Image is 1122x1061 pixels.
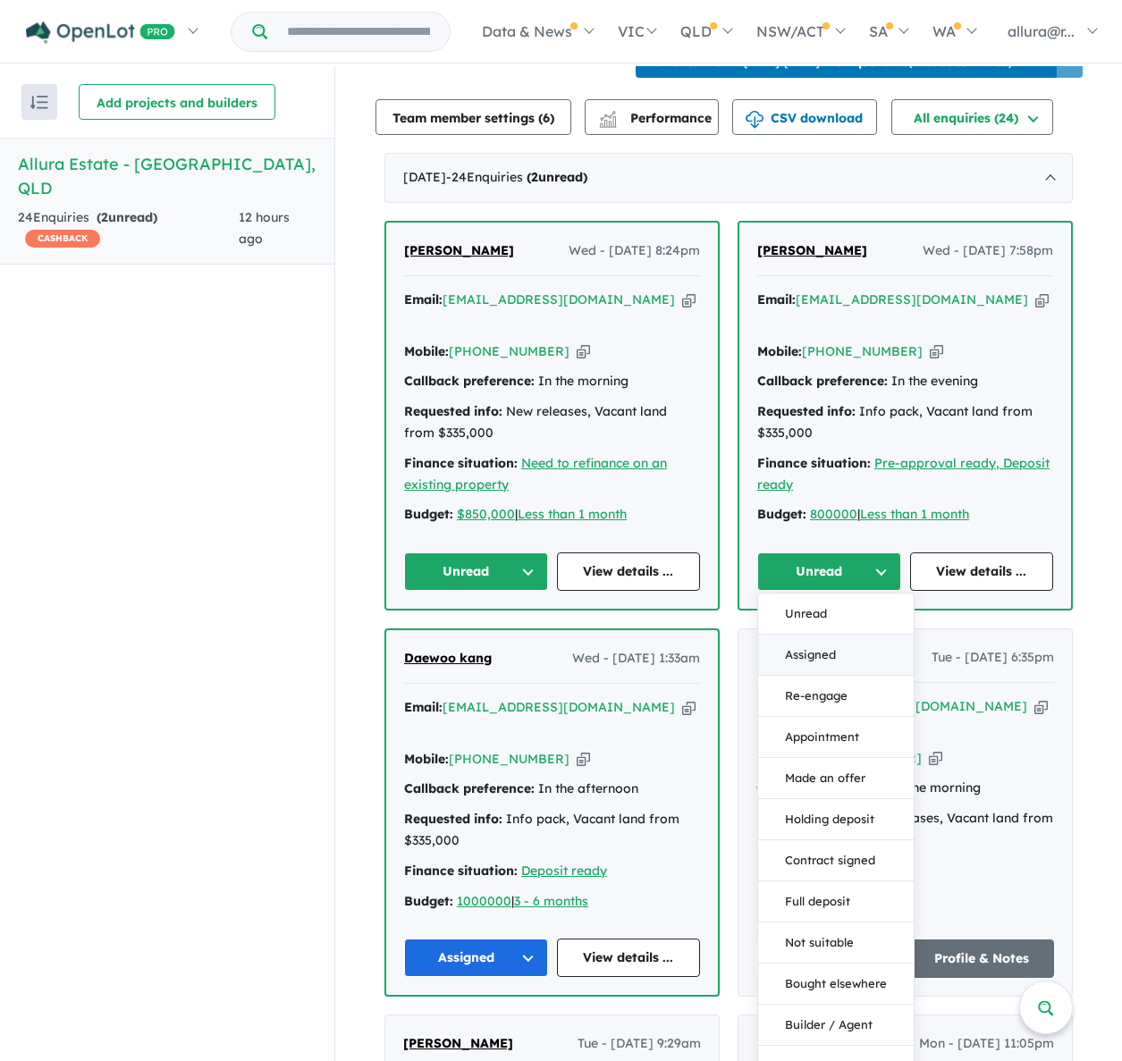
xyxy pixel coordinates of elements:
u: Pre-approval ready, Deposit ready [757,455,1050,493]
button: Unread [404,552,548,591]
button: Copy [682,698,696,717]
span: 2 [101,209,108,225]
strong: ( unread) [527,169,587,185]
a: $850,000 [457,506,515,522]
span: Tue - [DATE] 6:35pm [932,647,1054,669]
div: In the afternoon [404,779,700,800]
button: Made an offer [758,758,914,799]
u: 3 - 6 months [514,893,588,909]
img: sort.svg [30,96,48,109]
span: allura@r... [1008,22,1075,40]
strong: Callback preference: [756,779,887,796]
button: Appointment [758,717,914,758]
span: [PERSON_NAME] [756,649,866,665]
a: [EMAIL_ADDRESS][DOMAIN_NAME] [443,699,675,715]
strong: Budget: [757,506,806,522]
button: Copy [577,342,590,361]
a: [EMAIL_ADDRESS][DOMAIN_NAME] [443,291,675,307]
strong: Budget: [404,893,453,909]
button: Add projects and builders [79,84,275,120]
span: CASHBACK [25,230,100,248]
button: Full deposit [758,881,914,922]
span: Tue - [DATE] 9:29am [578,1033,701,1055]
u: Need to refinance on an existing property [404,455,667,493]
a: [PERSON_NAME] [756,1033,866,1055]
a: Deposit ready [521,863,607,879]
a: 800000 [810,506,857,522]
a: [PHONE_NUMBER] [449,343,569,359]
a: Profile & Notes [910,939,1055,978]
button: Re-engage [758,676,914,717]
button: Copy [577,750,590,769]
strong: Email: [756,698,795,714]
button: Performance [585,99,719,135]
input: Try estate name, suburb, builder or developer [271,13,446,51]
strong: Callback preference: [757,373,888,389]
img: bar-chart.svg [599,116,617,128]
div: | [404,891,700,913]
strong: Email: [404,291,443,307]
span: Mon - [DATE] 11:05pm [919,1033,1054,1055]
strong: Requested info: [404,403,502,419]
strong: Finance situation: [404,455,518,471]
div: New releases, Vacant land from $335,000 [756,808,1054,851]
div: New releases, Vacant land from $335,000 [404,401,700,444]
strong: Callback preference: [404,780,535,796]
a: [PERSON_NAME] [404,240,514,262]
span: Wed - [DATE] 7:58pm [923,240,1053,262]
strong: Mobile: [757,343,802,359]
button: Assigned [758,635,914,676]
span: Wed - [DATE] 8:24pm [569,240,700,262]
span: [PERSON_NAME] [756,1035,866,1051]
button: Bought elsewhere [758,964,914,1005]
a: Less than 1 month [860,506,969,522]
a: Less than 1 month [518,506,627,522]
div: [DATE] [384,153,1073,203]
span: - 24 Enquir ies [446,169,587,185]
button: Holding deposit [758,799,914,840]
a: [PHONE_NUMBER] [802,343,923,359]
div: In the morning [756,778,1054,799]
div: Info pack, Vacant land from $335,000 [404,809,700,852]
strong: ( unread) [97,209,157,225]
span: [PERSON_NAME] [404,242,514,258]
button: Copy [930,342,943,361]
a: [PERSON_NAME] [756,647,866,669]
span: 2 [531,169,538,185]
button: Contract signed [758,840,914,881]
strong: Finance situation: [757,455,871,471]
span: [PERSON_NAME] [757,242,867,258]
span: [PERSON_NAME] [403,1035,513,1051]
div: In the morning [404,371,700,392]
strong: Requested info: [404,811,502,827]
button: Builder / Agent [758,1005,914,1046]
strong: Callback preference: [404,373,535,389]
button: Not suitable [758,922,914,964]
button: Copy [1034,697,1048,716]
strong: Requested info: [757,403,856,419]
strong: Email: [404,699,443,715]
a: View details ... [557,552,701,591]
a: View details ... [910,552,1054,591]
strong: Mobile: [756,750,801,766]
img: line-chart.svg [600,111,616,121]
button: All enquiries (24) [891,99,1053,135]
img: Openlot PRO Logo White [26,21,175,44]
span: 6 [543,110,550,126]
a: Daewoo kang [404,648,492,669]
button: Team member settings (6) [375,99,571,135]
strong: Requested info: [756,810,855,826]
span: Wed - [DATE] 1:33am [572,648,700,669]
img: download icon [746,111,763,129]
a: 1000000 [457,893,511,909]
h5: Allura Estate - [GEOGRAPHIC_DATA] , QLD [18,152,316,200]
button: Assigned [756,939,901,978]
button: Assigned [404,939,548,977]
strong: Mobile: [404,751,449,767]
